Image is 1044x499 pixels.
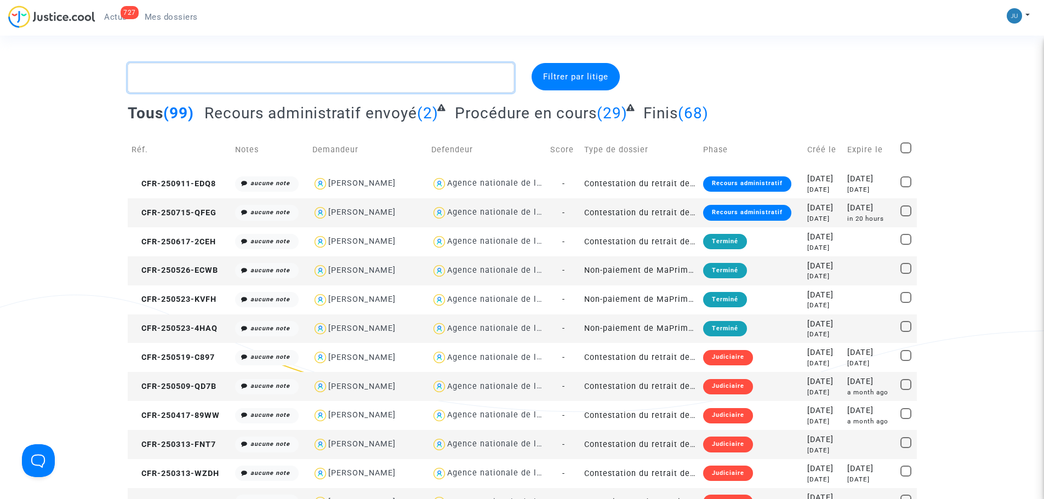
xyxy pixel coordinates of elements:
div: [DATE] [807,202,840,214]
div: [DATE] [807,417,840,426]
div: [PERSON_NAME] [328,208,396,217]
i: aucune note [250,325,290,332]
div: [PERSON_NAME] [328,382,396,391]
i: aucune note [250,353,290,360]
td: Contestation du retrait de [PERSON_NAME] par l'ANAH (mandataire) [580,198,699,227]
span: - [562,179,565,188]
div: [PERSON_NAME] [328,324,396,333]
div: Recours administratif [703,205,791,220]
span: (29) [597,104,627,122]
div: [PERSON_NAME] [328,353,396,362]
div: a month ago [847,388,893,397]
span: Procédure en cours [455,104,597,122]
div: [DATE] [847,173,893,185]
img: icon-user.svg [312,263,328,279]
div: [DATE] [847,475,893,484]
img: icon-user.svg [312,321,328,337]
span: Filtrer par litige [543,72,608,82]
iframe: Help Scout Beacon - Open [22,444,55,477]
img: jc-logo.svg [8,5,95,28]
img: icon-user.svg [431,234,447,250]
td: Contestation du retrait de [PERSON_NAME] par l'ANAH (mandataire) [580,459,699,488]
div: Terminé [703,292,747,307]
div: Terminé [703,234,747,249]
div: Agence nationale de l'habitat [447,266,568,275]
span: (2) [417,104,438,122]
span: CFR-250313-FNT7 [132,440,216,449]
div: [DATE] [807,388,840,397]
span: - [562,469,565,478]
img: icon-user.svg [431,263,447,279]
div: [DATE] [807,243,840,253]
td: Type de dossier [580,130,699,169]
img: b1d492b86f2d46b947859bee3e508d1e [1007,8,1022,24]
div: Agence nationale de l'habitat [447,295,568,304]
img: icon-user.svg [312,176,328,192]
div: [DATE] [807,272,840,281]
div: in 20 hours [847,214,893,223]
div: [DATE] [847,376,893,388]
div: 727 [121,6,139,19]
span: CFR-250519-C897 [132,353,215,362]
div: [DATE] [807,260,840,272]
span: - [562,440,565,449]
span: - [562,295,565,304]
img: icon-user.svg [312,408,328,423]
img: icon-user.svg [312,234,328,250]
td: Réf. [128,130,232,169]
span: CFR-250313-WZDH [132,469,219,478]
div: [PERSON_NAME] [328,410,396,420]
td: Demandeur [309,130,427,169]
span: Finis [643,104,678,122]
span: - [562,411,565,420]
i: aucune note [250,267,290,274]
img: icon-user.svg [312,437,328,452]
div: Judiciaire [703,437,753,452]
td: Notes [231,130,309,169]
span: CFR-250523-KVFH [132,295,216,304]
div: [DATE] [847,185,893,194]
div: Agence nationale de l'habitat [447,179,568,188]
img: icon-user.svg [312,466,328,481]
div: [DATE] [847,347,893,359]
div: Agence nationale de l'habitat [447,468,568,478]
div: Agence nationale de l'habitat [447,410,568,420]
i: aucune note [250,238,290,245]
img: icon-user.svg [431,408,447,423]
span: CFR-250715-QFEG [132,208,216,217]
div: [DATE] [807,318,840,330]
div: Agence nationale de l'habitat [447,208,568,217]
div: [PERSON_NAME] [328,295,396,304]
div: [DATE] [807,405,840,417]
img: icon-user.svg [312,378,328,394]
i: aucune note [250,411,290,418]
td: Contestation du retrait de [PERSON_NAME] par l'ANAH (mandataire) [580,401,699,430]
div: [DATE] [807,214,840,223]
div: [PERSON_NAME] [328,439,396,449]
img: icon-user.svg [312,292,328,308]
span: CFR-250526-ECWB [132,266,218,275]
div: [PERSON_NAME] [328,179,396,188]
td: Contestation du retrait de [PERSON_NAME] par l'ANAH (mandataire) [580,343,699,372]
div: [DATE] [807,185,840,194]
a: 727Actus [95,9,136,25]
div: [PERSON_NAME] [328,468,396,478]
span: CFR-250617-2CEH [132,237,216,246]
i: aucune note [250,469,290,477]
div: [DATE] [807,475,840,484]
div: Judiciaire [703,466,753,481]
div: [DATE] [807,330,840,339]
div: [DATE] [807,347,840,359]
i: aucune note [250,382,290,389]
td: Non-paiement de MaPrimeRenov' par l'ANAH (mandataire) [580,256,699,285]
i: aucune note [250,440,290,448]
img: icon-user.svg [431,292,447,308]
div: Terminé [703,321,747,336]
i: aucune note [250,209,290,216]
img: icon-user.svg [431,466,447,481]
td: Score [546,130,580,169]
img: icon-user.svg [431,437,447,452]
img: icon-user.svg [431,176,447,192]
img: icon-user.svg [431,205,447,221]
img: icon-user.svg [312,205,328,221]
